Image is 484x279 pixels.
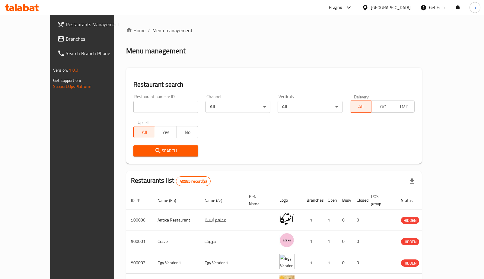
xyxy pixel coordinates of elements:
[200,231,244,252] td: كرييف
[401,197,421,204] span: Status
[302,191,323,209] th: Branches
[153,252,200,274] td: Egy Vendor 1
[126,46,186,56] h2: Menu management
[133,145,198,157] button: Search
[374,102,390,111] span: TGO
[136,128,153,137] span: All
[302,209,323,231] td: 1
[158,197,184,204] span: Name (En)
[176,176,211,186] div: Total records count
[205,197,230,204] span: Name (Ar)
[138,147,193,155] span: Search
[371,4,411,11] div: [GEOGRAPHIC_DATA]
[66,35,126,42] span: Branches
[302,231,323,252] td: 1
[401,260,419,267] span: HIDDEN
[474,4,476,11] span: a
[53,17,131,32] a: Restaurants Management
[158,128,174,137] span: Yes
[69,66,78,74] span: 1.0.0
[401,238,419,245] div: HIDDEN
[371,101,393,113] button: TGO
[152,27,193,34] span: Menu management
[279,233,295,248] img: Crave
[131,197,142,204] span: ID
[249,193,267,207] span: Ref. Name
[352,231,366,252] td: 0
[126,27,145,34] a: Home
[177,126,198,138] button: No
[323,252,337,274] td: 1
[53,46,131,60] a: Search Branch Phone
[126,209,153,231] td: 500000
[279,211,295,226] img: Antika Restaurant
[138,120,149,124] label: Upsell
[53,76,81,84] span: Get support on:
[126,252,153,274] td: 500002
[352,252,366,274] td: 0
[126,231,153,252] td: 500001
[337,209,352,231] td: 0
[200,209,244,231] td: مطعم أنتيكا
[153,231,200,252] td: Crave
[352,102,369,111] span: All
[278,101,342,113] div: All
[337,191,352,209] th: Busy
[323,209,337,231] td: 1
[53,32,131,46] a: Branches
[176,178,210,184] span: 40985 record(s)
[275,191,302,209] th: Logo
[148,27,150,34] li: /
[205,101,270,113] div: All
[323,191,337,209] th: Open
[66,50,126,57] span: Search Branch Phone
[153,209,200,231] td: Antika Restaurant
[350,101,371,113] button: All
[179,128,196,137] span: No
[393,101,415,113] button: TMP
[337,231,352,252] td: 0
[66,21,126,28] span: Restaurants Management
[133,80,415,89] h2: Restaurant search
[401,217,419,224] span: HIDDEN
[131,176,211,186] h2: Restaurants list
[405,174,419,188] div: Export file
[337,252,352,274] td: 0
[371,193,389,207] span: POS group
[53,82,91,90] a: Support.OpsPlatform
[200,252,244,274] td: Egy Vendor 1
[155,126,177,138] button: Yes
[352,209,366,231] td: 0
[53,66,68,74] span: Version:
[133,126,155,138] button: All
[396,102,412,111] span: TMP
[352,191,366,209] th: Closed
[329,4,342,11] div: Plugins
[302,252,323,274] td: 1
[323,231,337,252] td: 1
[354,95,369,99] label: Delivery
[126,27,422,34] nav: breadcrumb
[279,254,295,269] img: Egy Vendor 1
[133,101,198,113] input: Search for restaurant name or ID..
[401,238,419,245] span: HIDDEN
